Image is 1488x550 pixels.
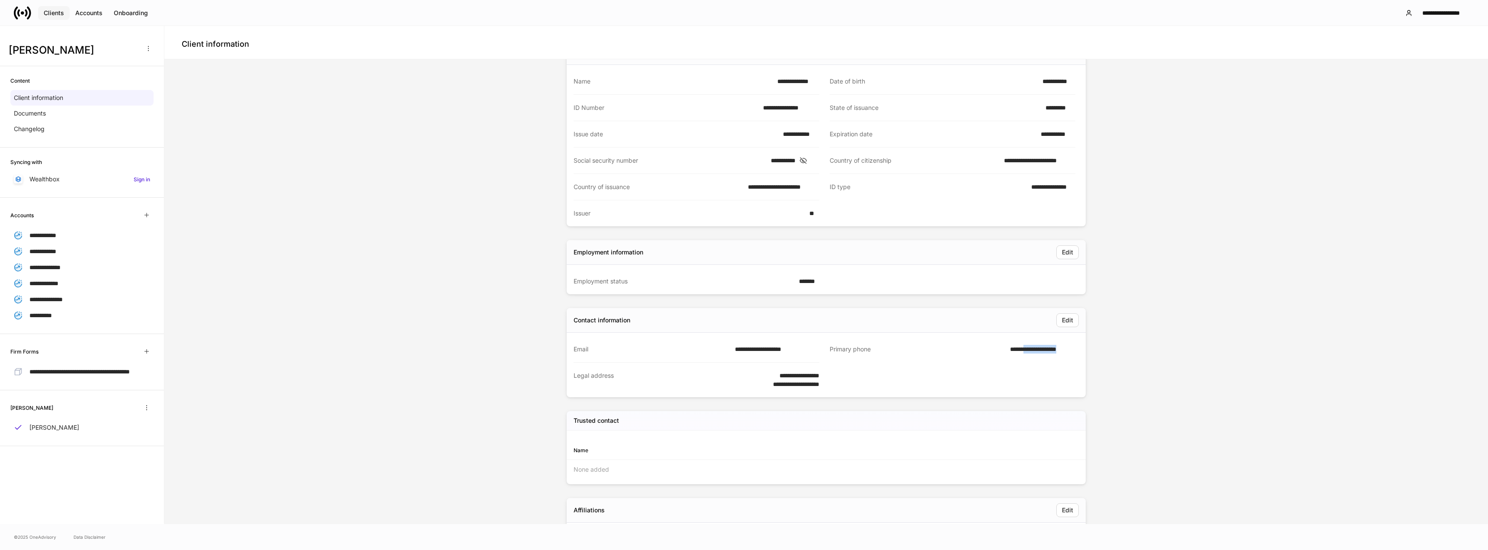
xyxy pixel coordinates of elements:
div: Issue date [574,130,778,138]
span: © 2025 OneAdvisory [14,534,56,540]
div: Affiliations [574,506,605,515]
h6: Content [10,77,30,85]
div: Employment information [574,248,643,257]
div: Country of issuance [574,183,743,191]
a: Data Disclaimer [74,534,106,540]
a: Changelog [10,121,154,137]
div: Accounts [75,9,103,17]
p: Documents [14,109,46,118]
div: Edit [1062,506,1073,515]
div: Social security number [574,156,766,165]
h6: Sign in [134,175,150,183]
button: Edit [1056,313,1079,327]
p: Wealthbox [29,175,60,183]
div: Employment status [574,277,794,286]
button: Onboarding [108,6,154,20]
div: Clients [44,9,64,17]
h5: Trusted contact [574,416,619,425]
div: Primary phone [830,345,1005,354]
button: Edit [1056,245,1079,259]
div: Onboarding [114,9,148,17]
h6: Accounts [10,211,34,219]
div: Country of citizenship [830,156,999,165]
div: ID type [830,183,1026,192]
div: State of issuance [830,103,1040,112]
div: Edit [1062,316,1073,325]
h6: Firm Forms [10,347,38,356]
button: Edit [1056,503,1079,517]
button: Accounts [70,6,108,20]
h3: [PERSON_NAME] [9,43,138,57]
a: WealthboxSign in [10,171,154,187]
div: Legal address [574,371,746,389]
div: Date of birth [830,77,1037,86]
div: Email [574,345,730,354]
h6: [PERSON_NAME] [10,404,53,412]
div: None added [567,460,1086,479]
div: Name [574,446,826,454]
a: Client information [10,90,154,106]
p: Changelog [14,125,45,133]
a: Documents [10,106,154,121]
a: [PERSON_NAME] [10,420,154,435]
div: Expiration date [830,130,1036,138]
div: Contact information [574,316,630,325]
div: Name [574,77,772,86]
h6: Syncing with [10,158,42,166]
div: Issuer [574,209,804,218]
p: [PERSON_NAME] [29,423,79,432]
div: ID Number [574,103,758,112]
h4: Client information [182,39,249,49]
p: Client information [14,93,63,102]
div: Edit [1062,248,1073,257]
button: Clients [38,6,70,20]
